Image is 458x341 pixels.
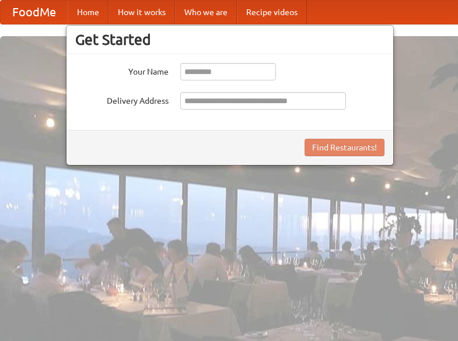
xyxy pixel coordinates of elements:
[1,1,68,24] a: FoodMe
[75,63,169,78] label: Your Name
[68,1,109,24] a: Home
[237,1,307,24] a: Recipe videos
[75,31,384,48] h3: Get Started
[109,1,175,24] a: How it works
[305,139,384,156] button: Find Restaurants!
[175,1,237,24] a: Who we are
[75,92,169,107] label: Delivery Address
